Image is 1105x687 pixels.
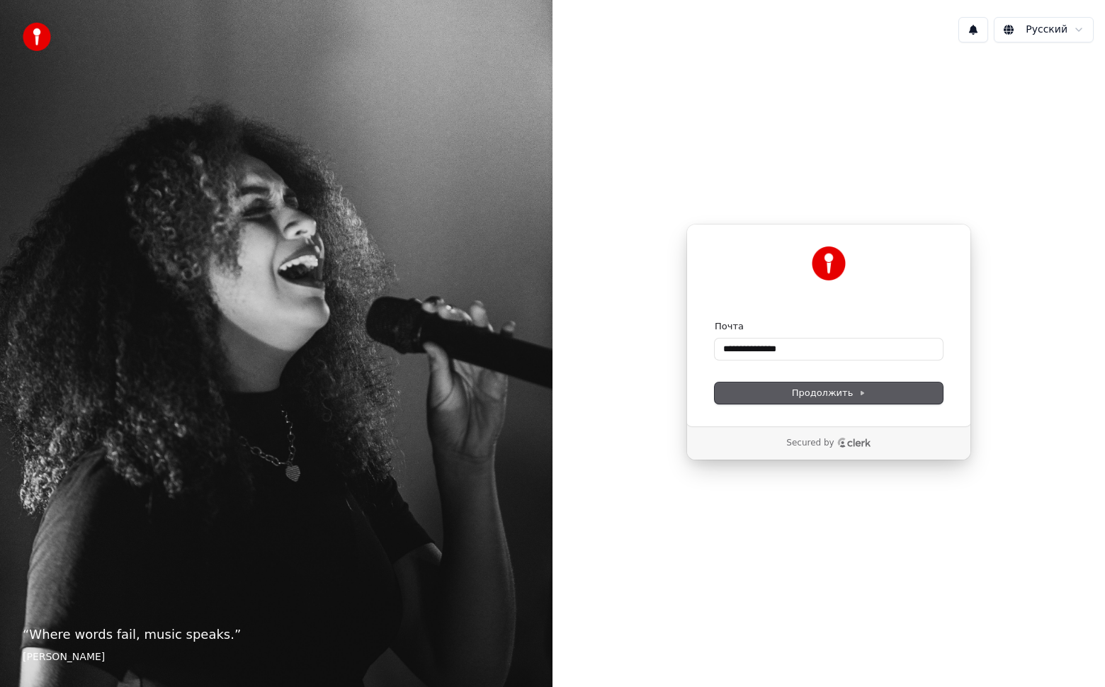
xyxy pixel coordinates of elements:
[786,438,834,449] p: Secured by
[23,625,530,645] p: “ Where words fail, music speaks. ”
[715,382,943,404] button: Продолжить
[792,387,866,399] span: Продолжить
[23,650,530,664] footer: [PERSON_NAME]
[715,320,744,333] label: Почта
[812,246,846,280] img: Youka
[23,23,51,51] img: youka
[837,438,871,448] a: Clerk logo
